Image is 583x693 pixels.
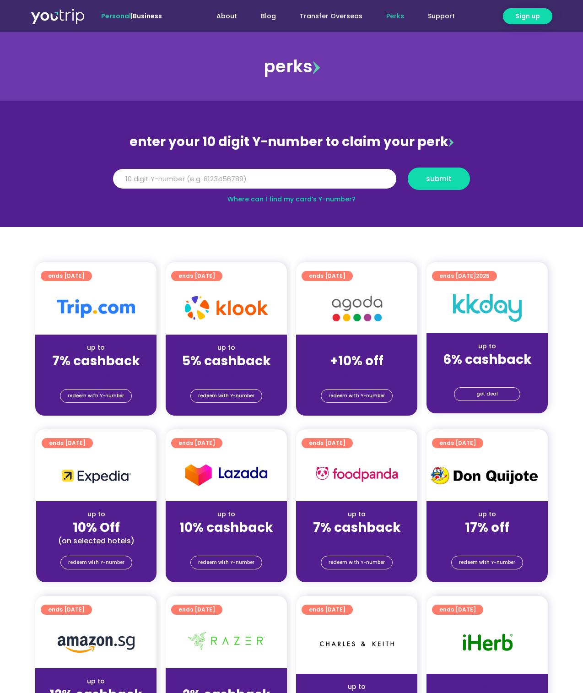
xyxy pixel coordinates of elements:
div: up to [434,682,540,692]
span: up to [348,343,365,352]
input: 10 digit Y-number (e.g. 8123456789) [113,169,396,189]
span: ends [DATE] [309,271,345,281]
span: Sign up [515,11,540,21]
span: redeem with Y-number [459,556,515,569]
span: submit [426,175,452,182]
span: 2025 [476,272,490,280]
div: up to [434,509,540,519]
div: up to [303,509,410,519]
span: ends [DATE] [309,605,345,615]
a: redeem with Y-number [321,389,393,403]
a: ends [DATE] [41,605,92,615]
div: up to [43,509,149,519]
span: | [101,11,162,21]
span: Personal [101,11,131,21]
span: redeem with Y-number [329,556,385,569]
a: ends [DATE] [42,438,93,448]
strong: 6% cashback [443,351,532,368]
a: redeem with Y-number [321,556,393,569]
span: ends [DATE] [48,271,85,281]
span: redeem with Y-number [329,390,385,402]
span: ends [DATE] [49,438,86,448]
div: (for stays only) [173,369,280,379]
div: enter your 10 digit Y-number to claim your perk [108,130,475,154]
a: Sign up [503,8,552,24]
span: ends [DATE] [439,438,476,448]
div: up to [43,677,149,686]
div: (for stays only) [173,536,280,546]
span: redeem with Y-number [68,390,124,402]
a: ends [DATE] [302,438,353,448]
span: redeem with Y-number [198,556,254,569]
div: up to [434,341,540,351]
div: (for stays only) [303,369,410,379]
strong: 7% cashback [313,519,401,536]
a: Support [416,8,467,25]
span: redeem with Y-number [198,390,254,402]
a: Where can I find my card’s Y-number? [227,195,356,204]
strong: 5% cashback [182,352,271,370]
div: (for stays only) [43,369,149,379]
a: ends [DATE] [432,438,483,448]
a: ends [DATE] [171,605,222,615]
strong: +10% off [330,352,383,370]
a: ends [DATE] [171,438,222,448]
button: submit [408,168,470,190]
span: ends [DATE] [178,605,215,615]
a: ends [DATE]2025 [432,271,497,281]
a: ends [DATE] [302,605,353,615]
div: (for stays only) [434,536,540,546]
a: Business [133,11,162,21]
div: (for stays only) [303,536,410,546]
form: Y Number [113,168,470,197]
strong: 17% off [465,519,509,536]
a: ends [DATE] [302,271,353,281]
span: ends [DATE] [178,438,215,448]
div: up to [173,343,280,352]
div: (for stays only) [434,368,540,378]
nav: Menu [187,8,467,25]
a: ends [DATE] [41,271,92,281]
span: ends [DATE] [178,271,215,281]
span: ends [DATE] [439,271,490,281]
a: redeem with Y-number [60,389,132,403]
a: ends [DATE] [432,605,483,615]
a: Transfer Overseas [288,8,374,25]
div: up to [173,509,280,519]
div: up to [303,682,410,692]
div: (on selected hotels) [43,536,149,546]
a: redeem with Y-number [190,556,262,569]
strong: 10% cashback [179,519,273,536]
a: redeem with Y-number [190,389,262,403]
a: redeem with Y-number [60,556,132,569]
a: Blog [249,8,288,25]
a: About [205,8,249,25]
a: ends [DATE] [171,271,222,281]
span: ends [DATE] [48,605,85,615]
span: get deal [476,388,498,401]
span: redeem with Y-number [68,556,124,569]
div: up to [173,677,280,686]
strong: 10% Off [73,519,120,536]
span: ends [DATE] [439,605,476,615]
a: Perks [374,8,416,25]
a: redeem with Y-number [451,556,523,569]
div: up to [43,343,149,352]
a: get deal [454,387,520,401]
strong: 7% cashback [52,352,140,370]
span: ends [DATE] [309,438,345,448]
